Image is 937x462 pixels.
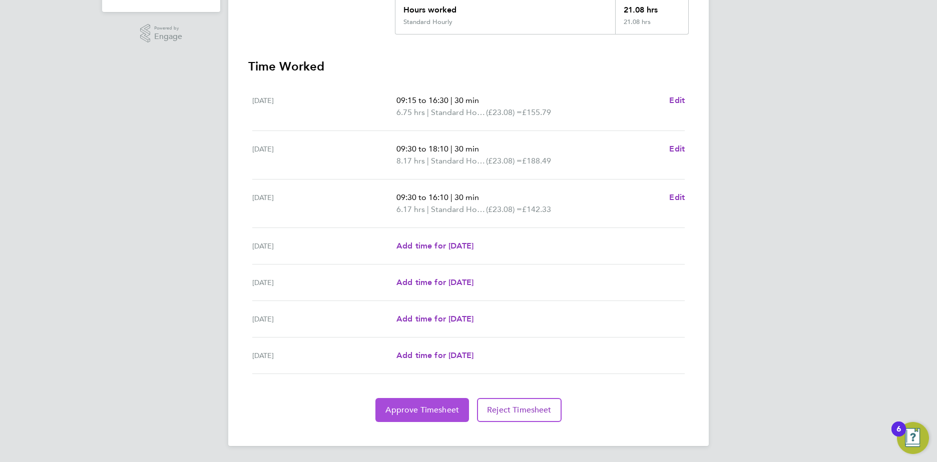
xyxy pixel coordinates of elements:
span: 09:15 to 16:30 [396,95,448,105]
span: (£23.08) = [486,156,522,165]
a: Add time for [DATE] [396,276,474,288]
span: Reject Timesheet [487,405,552,415]
span: 30 min [454,144,479,153]
a: Add time for [DATE] [396,240,474,252]
a: Edit [669,94,685,106]
span: | [450,95,452,105]
span: £142.33 [522,204,551,214]
div: [DATE] [252,191,396,215]
div: [DATE] [252,276,396,288]
div: [DATE] [252,313,396,325]
span: Standard Hourly [431,106,486,118]
span: 09:30 to 16:10 [396,192,448,202]
div: 6 [896,429,901,442]
span: £155.79 [522,107,551,117]
div: Standard Hourly [403,18,452,26]
a: Edit [669,143,685,155]
div: [DATE] [252,143,396,167]
span: Add time for [DATE] [396,350,474,360]
span: 6.17 hrs [396,204,425,214]
span: (£23.08) = [486,204,522,214]
button: Reject Timesheet [477,398,562,422]
div: [DATE] [252,349,396,361]
span: 30 min [454,192,479,202]
span: 8.17 hrs [396,156,425,165]
span: Standard Hourly [431,155,486,167]
span: Add time for [DATE] [396,314,474,323]
a: Add time for [DATE] [396,313,474,325]
span: 30 min [454,95,479,105]
span: 6.75 hrs [396,107,425,117]
div: [DATE] [252,240,396,252]
span: | [427,204,429,214]
a: Powered byEngage [140,24,183,43]
span: (£23.08) = [486,107,522,117]
span: 09:30 to 18:10 [396,144,448,153]
span: Edit [669,95,685,105]
button: Open Resource Center, 6 new notifications [897,422,929,454]
div: 21.08 hrs [615,18,688,34]
span: £188.49 [522,156,551,165]
span: Add time for [DATE] [396,277,474,287]
a: Edit [669,191,685,203]
h3: Time Worked [248,58,689,74]
span: Add time for [DATE] [396,241,474,250]
span: | [427,156,429,165]
span: Powered by [154,24,182,32]
div: [DATE] [252,94,396,118]
span: Edit [669,144,685,153]
button: Approve Timesheet [375,398,469,422]
span: | [450,144,452,153]
span: Standard Hourly [431,203,486,215]
span: | [427,107,429,117]
span: | [450,192,452,202]
span: Approve Timesheet [385,405,459,415]
a: Add time for [DATE] [396,349,474,361]
span: Edit [669,192,685,202]
span: Engage [154,32,182,41]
